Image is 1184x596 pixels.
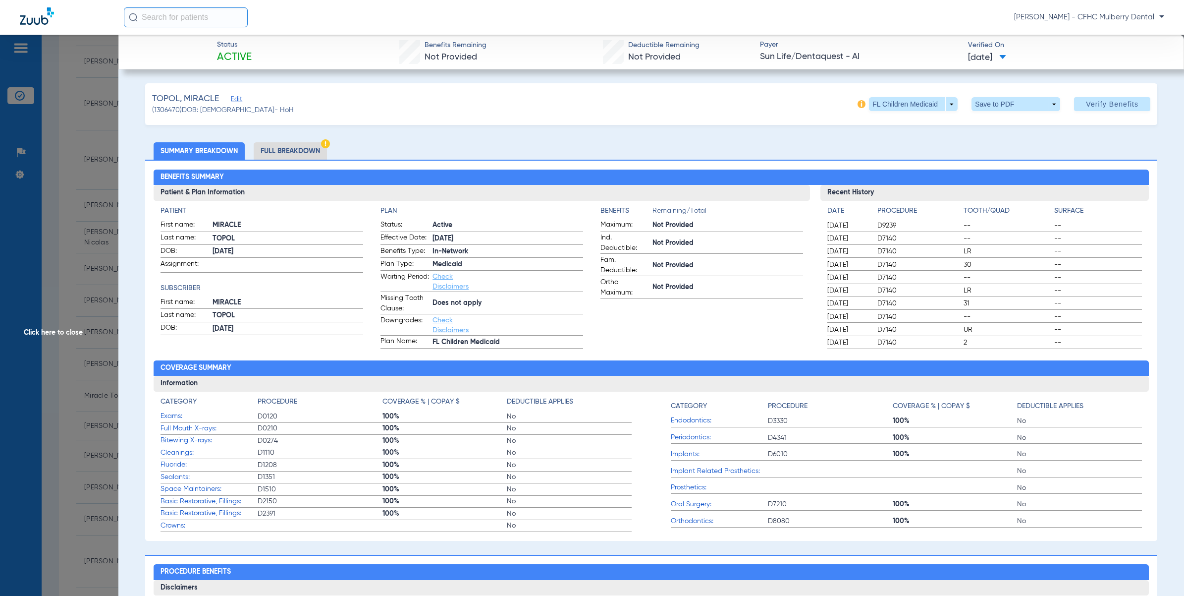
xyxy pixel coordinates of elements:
[964,286,1051,296] span: LR
[827,246,869,256] span: [DATE]
[161,448,258,458] span: Cleanings:
[258,484,382,494] span: D1510
[507,397,573,407] h4: Deductible Applies
[382,397,460,407] h4: Coverage % | Copay $
[671,416,768,426] span: Endodontics:
[161,397,197,407] h4: Category
[213,220,363,231] span: MIRACLE
[382,448,507,458] span: 100%
[964,246,1051,256] span: LR
[380,259,429,271] span: Plan Type:
[507,448,632,458] span: No
[877,206,960,216] h4: Procedure
[671,449,768,460] span: Implants:
[432,337,583,348] span: FL Children Medicaid
[827,273,869,283] span: [DATE]
[827,206,869,220] app-breakdown-title: Date
[382,397,507,411] app-breakdown-title: Coverage % | Copay $
[432,273,469,290] a: Check Disclaimers
[258,472,382,482] span: D1351
[893,449,1018,459] span: 100%
[877,260,960,270] span: D7140
[877,206,960,220] app-breakdown-title: Procedure
[652,220,803,231] span: Not Provided
[768,433,893,443] span: D4341
[827,234,869,243] span: [DATE]
[671,397,768,415] app-breakdown-title: Category
[893,416,1018,426] span: 100%
[671,401,707,412] h4: Category
[380,336,429,348] span: Plan Name:
[827,221,869,231] span: [DATE]
[760,40,960,50] span: Payer
[964,298,1051,308] span: 31
[161,246,209,258] span: DOB:
[820,185,1148,201] h3: Recent History
[652,206,803,220] span: Remaining/Total
[652,282,803,293] span: Not Provided
[380,206,583,216] app-breakdown-title: Plan
[1017,499,1142,509] span: No
[893,516,1018,526] span: 100%
[827,312,869,322] span: [DATE]
[893,499,1018,509] span: 100%
[1074,97,1150,111] button: Verify Benefits
[382,436,507,446] span: 100%
[425,53,477,61] span: Not Provided
[258,423,382,433] span: D0210
[1017,433,1142,443] span: No
[258,436,382,446] span: D0274
[20,7,54,25] img: Zuub Logo
[628,53,681,61] span: Not Provided
[1017,416,1142,426] span: No
[213,298,363,308] span: MIRACLE
[1017,466,1142,476] span: No
[161,310,209,322] span: Last name:
[964,325,1051,335] span: UR
[161,397,258,411] app-breakdown-title: Category
[129,13,138,22] img: Search Icon
[1017,483,1142,493] span: No
[507,423,632,433] span: No
[671,482,768,493] span: Prosthetics:
[1054,221,1141,231] span: --
[380,272,429,292] span: Waiting Period:
[964,206,1051,220] app-breakdown-title: Tooth/Quad
[380,293,429,314] span: Missing Tooth Clause:
[161,484,258,494] span: Space Maintainers:
[161,472,258,482] span: Sealants:
[213,246,363,257] span: [DATE]
[1054,338,1141,348] span: --
[827,286,869,296] span: [DATE]
[154,360,1148,376] h2: Coverage Summary
[1017,401,1083,412] h4: Deductible Applies
[600,233,649,253] span: Ind. Deductible:
[628,40,700,51] span: Deductible Remaining
[964,206,1051,216] h4: Tooth/Quad
[161,259,209,272] span: Assignment:
[258,412,382,421] span: D0120
[213,324,363,334] span: [DATE]
[600,277,649,298] span: Ortho Maximum:
[768,499,893,509] span: D7210
[161,206,363,216] h4: Patient
[161,460,258,470] span: Fluoride:
[1054,286,1141,296] span: --
[768,516,893,526] span: D8080
[671,432,768,443] span: Periodontics:
[152,105,294,116] span: (1306470) DOB: [DEMOGRAPHIC_DATA] - HoH
[161,220,209,232] span: First name:
[1054,273,1141,283] span: --
[382,460,507,470] span: 100%
[964,221,1051,231] span: --
[964,312,1051,322] span: --
[760,51,960,63] span: Sun Life/Dentaquest - AI
[382,412,507,421] span: 100%
[154,376,1148,392] h3: Information
[161,435,258,446] span: Bitewing X-rays:
[1054,206,1141,216] h4: Surface
[877,298,960,308] span: D7140
[231,96,240,105] span: Edit
[671,466,768,477] span: Implant Related Prosthetics:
